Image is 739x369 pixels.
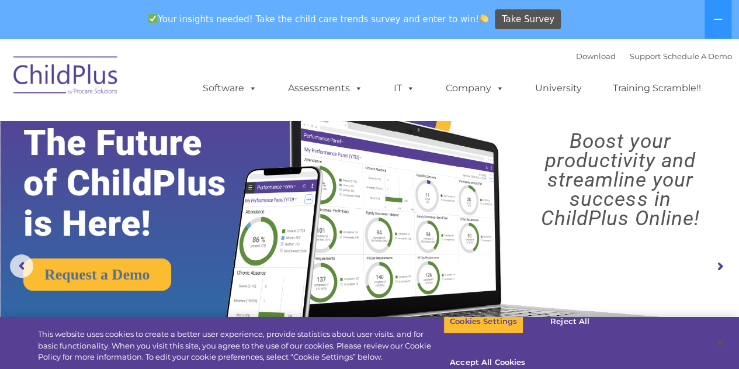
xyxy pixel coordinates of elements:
[630,51,661,61] a: Support
[523,77,594,100] a: University
[663,51,732,61] a: Schedule A Demo
[576,51,616,61] a: Download
[8,48,124,106] img: ChildPlus by Procare Solutions
[144,8,494,30] span: Your insights needed! Take the child care trends survey and enter to win!
[495,9,561,30] a: Take Survey
[276,77,374,100] a: Assessments
[502,9,554,30] span: Take Survey
[23,258,171,291] a: Request a Demo
[601,77,713,100] a: Training Scramble!!
[434,77,516,100] a: Company
[511,132,730,228] rs-layer: Boost your productivity and streamline your success in ChildPlus Online!
[148,14,157,23] img: ✅
[162,77,198,86] span: Last name
[38,329,443,363] div: This website uses cookies to create a better user experience, provide statistics about user visit...
[382,77,426,100] a: IT
[162,125,212,134] span: Phone number
[533,309,606,334] button: Reject All
[576,51,732,61] font: |
[23,123,259,244] rs-layer: The Future of ChildPlus is Here!
[707,329,733,355] button: Close
[480,14,488,23] img: 👏
[443,309,523,334] button: Cookies Settings
[191,77,269,100] a: Software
